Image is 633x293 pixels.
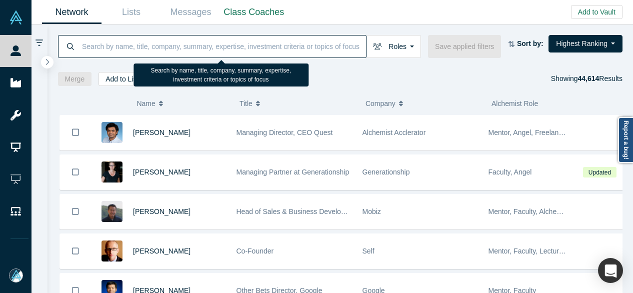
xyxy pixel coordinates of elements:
span: Head of Sales & Business Development (interim) [236,207,388,215]
span: Mentor, Faculty, Alchemist 25 [488,207,579,215]
strong: Sort by: [517,39,543,47]
span: Generationship [362,168,410,176]
div: Showing [551,72,622,86]
button: Highest Ranking [548,35,622,52]
a: [PERSON_NAME] [133,168,190,176]
span: Results [577,74,622,82]
span: Title [239,93,252,114]
a: [PERSON_NAME] [133,128,190,136]
button: Bookmark [60,234,91,268]
button: Save applied filters [428,35,501,58]
a: [PERSON_NAME] [133,207,190,215]
a: Report a bug! [618,117,633,163]
a: Class Coaches [220,0,287,24]
span: Company [365,93,395,114]
button: Add to List [98,72,145,86]
button: Bookmark [60,155,91,189]
span: Mobiz [362,207,381,215]
img: Rachel Chalmers's Profile Image [101,161,122,182]
button: Title [239,93,355,114]
img: Mia Scott's Account [9,268,23,282]
button: Add to Vault [571,5,622,19]
span: Managing Partner at Generationship [236,168,349,176]
span: Faculty, Angel [488,168,532,176]
a: Network [42,0,101,24]
span: Co-Founder [236,247,274,255]
input: Search by name, title, company, summary, expertise, investment criteria or topics of focus [81,34,366,58]
a: Lists [101,0,161,24]
img: Alchemist Vault Logo [9,10,23,24]
span: Alchemist Role [491,99,538,107]
button: Roles [366,35,421,58]
button: Merge [58,72,92,86]
span: Managing Director, CEO Quest [236,128,333,136]
img: Gnani Palanikumar's Profile Image [101,122,122,143]
span: Self [362,247,374,255]
img: Robert Winder's Profile Image [101,240,122,261]
button: Company [365,93,481,114]
button: Bookmark [60,115,91,150]
img: Michael Chang's Profile Image [101,201,122,222]
span: Updated [583,167,616,177]
strong: 44,614 [577,74,599,82]
button: Name [136,93,229,114]
a: Messages [161,0,220,24]
span: Name [136,93,155,114]
a: [PERSON_NAME] [133,247,190,255]
span: Alchemist Acclerator [362,128,426,136]
button: Bookmark [60,194,91,229]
